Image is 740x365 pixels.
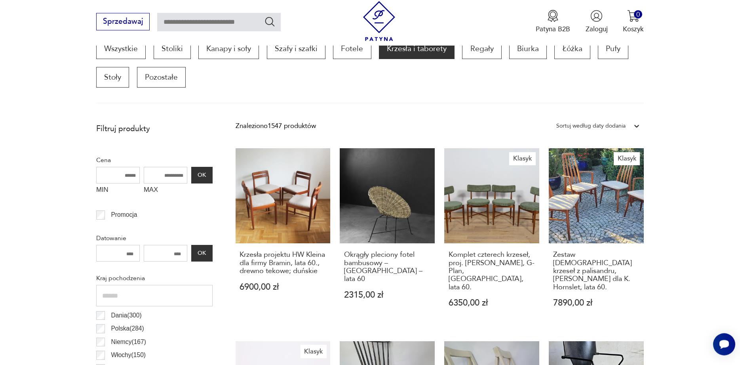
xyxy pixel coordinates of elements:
h3: Okrągły pleciony fotel bambusowy – [GEOGRAPHIC_DATA] – lata 60 [344,251,430,283]
p: Zaloguj [586,25,608,34]
p: 7890,00 zł [553,299,639,307]
a: KlasykKomplet czterech krzeseł, proj. I. Kofod-Larsen, G-Plan, Wielka Brytania, lata 60.Komplet c... [444,148,539,326]
img: Ikonka użytkownika [590,10,603,22]
label: MAX [144,183,187,199]
p: Koszyk [623,25,644,34]
p: Datowanie [96,233,213,243]
label: MIN [96,183,140,199]
p: 2315,00 zł [344,291,430,299]
a: Stoły [96,67,129,88]
a: Szafy i szafki [267,38,325,59]
button: 0Koszyk [623,10,644,34]
button: Szukaj [264,16,276,27]
a: Ikona medaluPatyna B2B [536,10,570,34]
p: 6350,00 zł [449,299,535,307]
p: Niemcy ( 167 ) [111,337,146,347]
p: Patyna B2B [536,25,570,34]
button: OK [191,167,213,183]
h3: Krzesła projektu HW Kleina dla firmy Bramin, lata 60., drewno tekowe; duńskie [240,251,326,275]
a: Krzesła i taborety [379,38,455,59]
p: Polska ( 284 ) [111,323,144,334]
button: Zaloguj [586,10,608,34]
a: Wszystkie [96,38,146,59]
button: Sprzedawaj [96,13,150,31]
p: Włochy ( 150 ) [111,350,146,360]
p: Dania ( 300 ) [111,310,141,321]
a: Sprzedawaj [96,19,150,25]
div: 0 [634,10,642,19]
a: Okrągły pleciony fotel bambusowy – Niemcy – lata 60Okrągły pleciony fotel bambusowy – [GEOGRAPHIC... [340,148,435,326]
a: Kanapy i sofy [198,38,259,59]
a: Krzesła projektu HW Kleina dla firmy Bramin, lata 60., drewno tekowe; duńskieKrzesła projektu HW ... [236,148,331,326]
iframe: Smartsupp widget button [713,333,735,355]
h3: Zestaw [DEMOGRAPHIC_DATA] krzeseł z palisandru, [PERSON_NAME] dla K. Hornslet, lata 60. [553,251,639,291]
div: Sortuj według daty dodania [556,121,626,131]
button: OK [191,245,213,262]
a: Łóżka [554,38,590,59]
p: Kraj pochodzenia [96,273,213,283]
a: Pozostałe [137,67,186,88]
img: Patyna - sklep z meblami i dekoracjami vintage [359,1,399,41]
a: Regały [462,38,501,59]
a: Biurka [509,38,547,59]
p: Cena [96,155,213,165]
p: 6900,00 zł [240,283,326,291]
div: Znaleziono 1547 produktów [236,121,316,131]
p: Promocja [111,210,137,220]
img: Ikona medalu [547,10,559,22]
a: Fotele [333,38,371,59]
img: Ikona koszyka [627,10,639,22]
h3: Komplet czterech krzeseł, proj. [PERSON_NAME], G-Plan, [GEOGRAPHIC_DATA], lata 60. [449,251,535,291]
a: KlasykZestaw duńskich krzeseł z palisandru, Niels Koefoed dla K. Hornslet, lata 60.Zestaw [DEMOGR... [549,148,644,326]
a: Pufy [598,38,628,59]
button: Patyna B2B [536,10,570,34]
p: Filtruj produkty [96,124,213,134]
a: Stoliki [154,38,191,59]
